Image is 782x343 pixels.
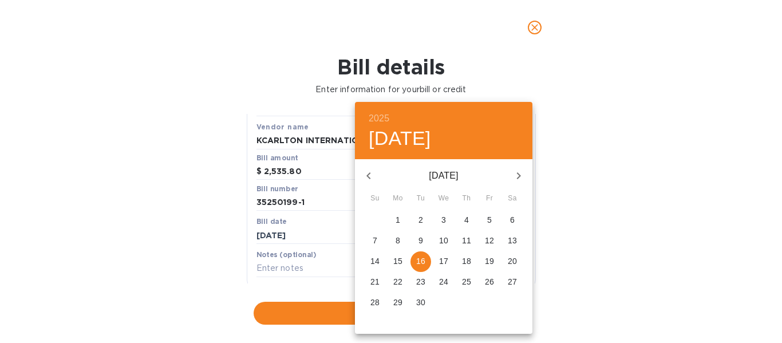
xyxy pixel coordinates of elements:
button: 19 [479,251,500,272]
button: 21 [365,272,385,293]
button: 2025 [369,111,389,127]
button: 24 [433,272,454,293]
p: 21 [370,276,380,287]
button: 11 [456,231,477,251]
p: 16 [416,255,425,267]
p: 24 [439,276,448,287]
p: 26 [485,276,494,287]
button: 5 [479,210,500,231]
button: 12 [479,231,500,251]
button: 29 [388,293,408,313]
p: 29 [393,297,402,308]
button: 6 [502,210,523,231]
span: Tu [410,193,431,204]
button: 20 [502,251,523,272]
p: [DATE] [382,169,505,183]
button: [DATE] [369,127,431,151]
button: 30 [410,293,431,313]
button: 25 [456,272,477,293]
p: 6 [510,214,515,226]
p: 1 [396,214,400,226]
button: 10 [433,231,454,251]
p: 25 [462,276,471,287]
p: 10 [439,235,448,246]
button: 16 [410,251,431,272]
p: 12 [485,235,494,246]
span: Th [456,193,477,204]
button: 17 [433,251,454,272]
p: 8 [396,235,400,246]
button: 26 [479,272,500,293]
p: 17 [439,255,448,267]
p: 19 [485,255,494,267]
p: 22 [393,276,402,287]
button: 7 [365,231,385,251]
span: Fr [479,193,500,204]
p: 18 [462,255,471,267]
button: 9 [410,231,431,251]
span: Mo [388,193,408,204]
p: 9 [418,235,423,246]
button: 13 [502,231,523,251]
button: 14 [365,251,385,272]
button: 4 [456,210,477,231]
p: 3 [441,214,446,226]
p: 27 [508,276,517,287]
span: Su [365,193,385,204]
button: 27 [502,272,523,293]
button: 22 [388,272,408,293]
p: 11 [462,235,471,246]
p: 7 [373,235,377,246]
button: 2 [410,210,431,231]
span: Sa [502,193,523,204]
button: 15 [388,251,408,272]
p: 15 [393,255,402,267]
span: We [433,193,454,204]
button: 8 [388,231,408,251]
p: 28 [370,297,380,308]
button: 1 [388,210,408,231]
p: 20 [508,255,517,267]
button: 18 [456,251,477,272]
p: 5 [487,214,492,226]
p: 4 [464,214,469,226]
p: 14 [370,255,380,267]
button: 28 [365,293,385,313]
p: 13 [508,235,517,246]
button: 3 [433,210,454,231]
p: 2 [418,214,423,226]
p: 23 [416,276,425,287]
button: 23 [410,272,431,293]
p: 30 [416,297,425,308]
